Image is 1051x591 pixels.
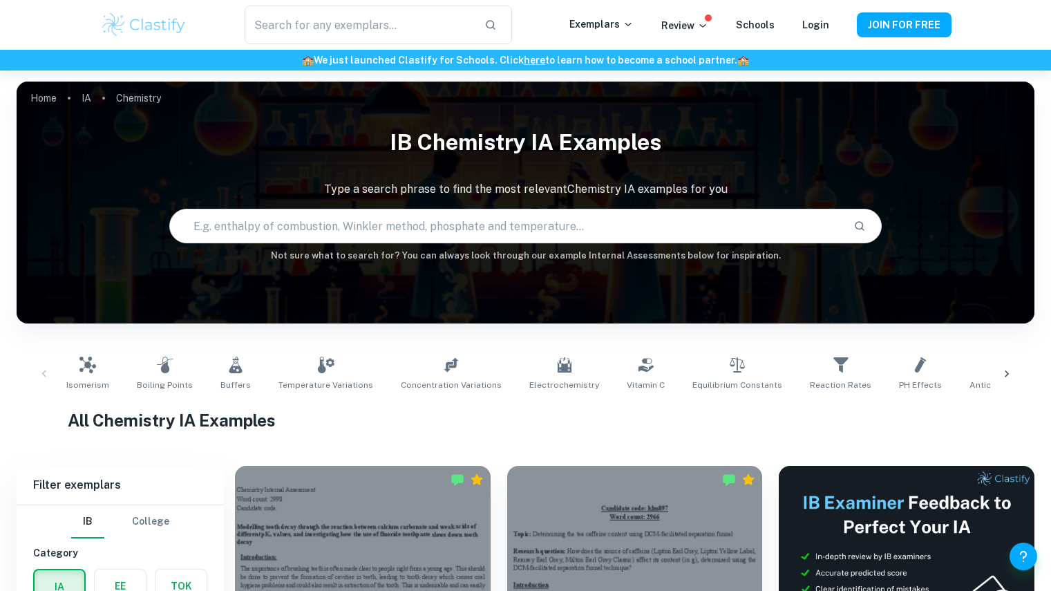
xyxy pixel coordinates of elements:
button: Help and Feedback [1010,543,1037,570]
img: Clastify logo [100,11,188,39]
input: Search for any exemplars... [245,6,473,44]
a: here [524,55,545,66]
span: Boiling Points [137,379,193,391]
h1: All Chemistry IA Examples [68,408,984,433]
span: Isomerism [66,379,109,391]
h6: We just launched Clastify for Schools. Click to learn how to become a school partner. [3,53,1048,68]
div: Premium [470,473,484,487]
span: pH Effects [899,379,942,391]
span: 🏫 [302,55,314,66]
p: Exemplars [569,17,634,32]
span: Reaction Rates [810,379,871,391]
span: Electrochemistry [529,379,599,391]
h6: Category [33,545,207,561]
button: College [132,505,169,538]
span: Equilibrium Constants [692,379,782,391]
a: Home [30,88,57,108]
p: Review [661,18,708,33]
div: Filter type choice [71,505,169,538]
img: Marked [722,473,736,487]
p: Chemistry [116,91,161,106]
button: JOIN FOR FREE [857,12,951,37]
span: Buffers [220,379,251,391]
h6: Not sure what to search for? You can always look through our example Internal Assessments below f... [17,249,1034,263]
span: Temperature Variations [278,379,373,391]
input: E.g. enthalpy of combustion, Winkler method, phosphate and temperature... [170,207,842,245]
span: Concentration Variations [401,379,502,391]
div: Premium [741,473,755,487]
p: Type a search phrase to find the most relevant Chemistry IA examples for you [17,181,1034,198]
a: Schools [736,19,775,30]
a: IA [82,88,91,108]
h1: IB Chemistry IA examples [17,120,1034,165]
button: IB [71,505,104,538]
span: Vitamin C [627,379,665,391]
button: Search [848,214,871,238]
img: Marked [451,473,464,487]
a: Login [802,19,829,30]
span: 🏫 [737,55,749,66]
h6: Filter exemplars [17,466,224,505]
